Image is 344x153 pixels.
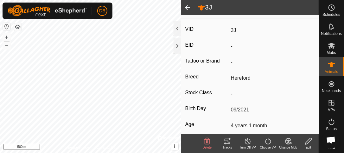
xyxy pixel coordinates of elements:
[322,13,340,17] span: Schedules
[258,145,278,150] div: Choose VP
[174,144,175,149] span: i
[238,145,258,150] div: Turn Off VP
[322,131,340,149] div: Open chat
[185,89,228,97] label: Stock Class
[185,25,228,33] label: VID
[3,33,10,41] button: +
[328,108,335,112] span: VPs
[325,70,338,74] span: Animals
[171,143,178,150] button: i
[298,145,319,150] div: Edit
[99,8,105,14] span: DB
[328,146,335,150] span: Infra
[203,146,212,149] span: Delete
[327,51,336,55] span: Mobs
[185,120,228,129] label: Age
[97,145,115,150] a: Contact Us
[278,145,298,150] div: Change Mob
[217,145,238,150] div: Tracks
[3,23,10,30] button: Reset Map
[8,5,87,17] img: Gallagher Logo
[14,23,22,31] button: Map Layers
[185,41,228,49] label: EID
[321,32,342,36] span: Notifications
[3,42,10,49] button: –
[326,127,337,131] span: Status
[185,104,228,113] label: Birth Day
[198,3,319,12] h2: 3J
[185,57,228,65] label: Tattoo or Brand
[66,145,89,150] a: Privacy Policy
[185,73,228,81] label: Breed
[322,89,341,93] span: Neckbands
